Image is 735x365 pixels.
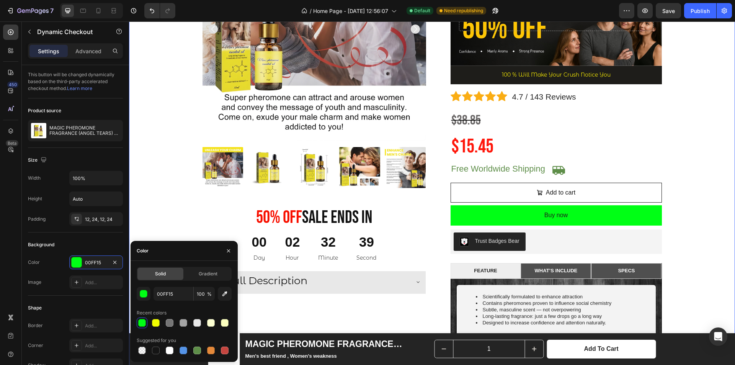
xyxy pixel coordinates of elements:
[28,259,40,266] div: Color
[37,27,102,36] p: Dynamic Checkout
[383,70,447,80] p: 4.7 / 143 Reviews
[709,327,727,346] div: Open Intercom Messenger
[28,195,42,202] div: Height
[322,112,366,139] div: $15.45
[322,86,353,112] div: $38.85
[28,342,43,349] div: Corner
[28,304,42,311] div: Shape
[415,190,439,197] span: Buy now
[396,319,414,336] button: increment
[310,7,312,15] span: /
[417,166,446,177] div: Add to cart
[50,6,54,15] p: 7
[345,246,368,253] p: FEATURE
[306,319,324,336] button: decrement
[455,324,490,332] div: Add to cart
[80,3,89,12] button: Carousel Back Arrow
[155,270,166,277] span: Solid
[656,3,681,18] button: Save
[123,232,138,241] p: Day
[154,287,193,301] input: Eg: FFFFFF
[207,291,212,298] span: %
[684,3,716,18] button: Publish
[28,65,123,98] div: This button will be changed dynamically based on the third-party accelerated checkout method.
[28,241,54,248] div: Background
[85,216,121,223] div: 12, 24, 12, 24
[70,192,122,206] input: Auto
[137,247,149,254] div: Color
[156,232,171,241] p: Hour
[325,211,397,229] button: Trust Badges Bear
[6,140,18,146] div: Beta
[189,212,209,229] div: 32
[28,216,46,223] div: Padding
[49,125,120,136] p: MAGIC PHEROMONE FRAGRANCE (ANGEL TEARS) FOR ATTRACTING WOMEN WITH A 99.99% 🔥SUCCESS RATE
[489,246,506,253] p: SPECS
[322,184,533,204] button: <p><span style="color:#1C1C1C;">Buy now</span></p>
[189,232,209,241] p: Minute
[85,322,121,329] div: Add...
[406,246,449,253] p: WHAT’S INCLUDE
[67,85,92,91] a: Learn more
[31,123,46,138] img: product feature img
[156,212,171,229] div: 02
[28,322,43,329] div: Border
[691,7,710,15] div: Publish
[322,140,423,155] p: Free Worldwide Shipping
[199,270,217,277] span: Gradient
[127,186,173,207] span: 50% 0ff
[328,50,527,57] p: 100 % Will Make Your Crush Notice You
[347,292,523,298] li: Long-lasting fragrance: just a few drops go a long way
[28,107,61,114] div: Product source
[28,279,41,286] div: Image
[137,337,176,344] div: Suggested for you
[70,171,122,185] input: Auto
[347,285,523,292] li: Subtle, masculine scent — not overpowering
[331,216,340,225] img: CLDR_q6erfwCEAE=.png
[322,161,533,182] button: Add to cart
[38,47,59,55] p: Settings
[347,279,523,285] li: Contains pheromones proven to influence social chemistry
[85,259,107,266] div: 00FF15
[144,3,175,18] div: Undo/Redo
[347,298,523,305] li: Designed to increase confidence and attention naturally.
[282,3,291,12] button: Carousel Next Arrow
[662,8,675,14] span: Save
[227,232,247,241] p: Second
[324,319,396,336] input: quantity
[313,7,388,15] span: Home Page - [DATE] 12:56:07
[414,7,430,14] span: Default
[3,3,57,18] button: 7
[7,82,18,88] div: 450
[123,212,138,229] div: 00
[129,21,735,365] iframe: Design area
[73,184,297,209] h2: Sale Ends In
[28,155,48,165] div: Size
[28,175,41,182] div: Width
[85,342,121,349] div: Add...
[75,47,101,55] p: Advanced
[227,212,247,229] div: 39
[98,253,178,265] span: Full Description
[137,309,167,316] div: Recent colors
[347,272,523,279] li: Scientifically formulated to enhance attraction
[418,318,527,337] button: Add to cart
[346,216,390,224] div: Trust Badges Bear
[444,7,483,14] span: Need republishing
[85,279,121,286] div: Add...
